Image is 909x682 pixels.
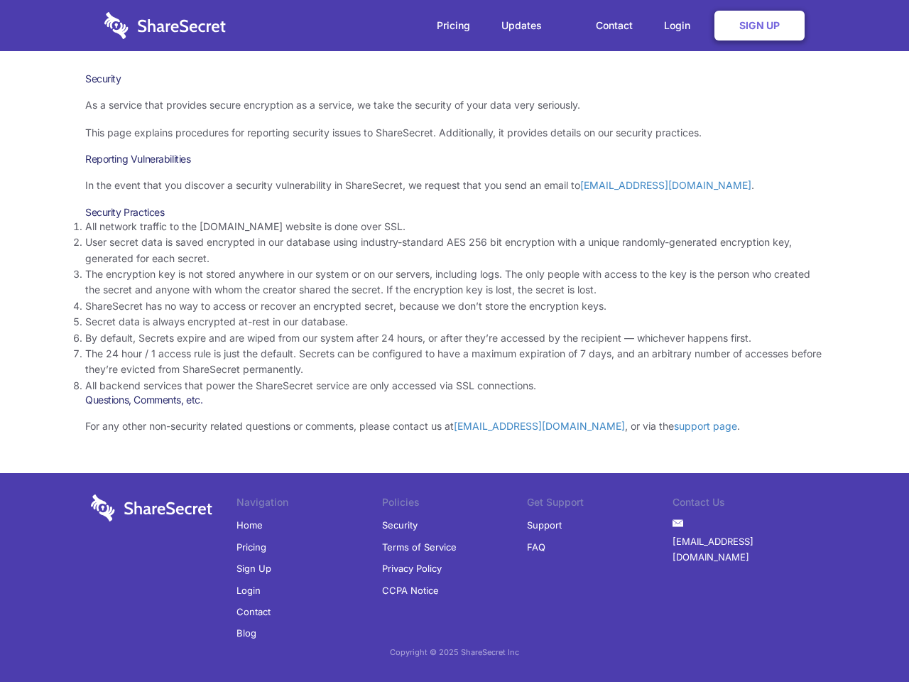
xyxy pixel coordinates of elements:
[85,394,824,406] h3: Questions, Comments, etc.
[527,514,562,536] a: Support
[236,558,271,579] a: Sign Up
[714,11,805,40] a: Sign Up
[85,125,824,141] p: This page explains procedures for reporting security issues to ShareSecret. Additionally, it prov...
[85,418,824,434] p: For any other non-security related questions or comments, please contact us at , or via the .
[85,298,824,314] li: ShareSecret has no way to access or recover an encrypted secret, because we don’t store the encry...
[85,178,824,193] p: In the event that you discover a security vulnerability in ShareSecret, we request that you send ...
[236,536,266,558] a: Pricing
[423,4,484,48] a: Pricing
[580,179,751,191] a: [EMAIL_ADDRESS][DOMAIN_NAME]
[382,494,528,514] li: Policies
[527,494,673,514] li: Get Support
[236,494,382,514] li: Navigation
[85,314,824,330] li: Secret data is always encrypted at-rest in our database.
[650,4,712,48] a: Login
[236,514,263,536] a: Home
[91,494,212,521] img: logo-wordmark-white-trans-d4663122ce5f474addd5e946df7df03e33cb6a1c49d2221995e7729f52c070b2.svg
[454,420,625,432] a: [EMAIL_ADDRESS][DOMAIN_NAME]
[85,378,824,394] li: All backend services that power the ShareSecret service are only accessed via SSL connections.
[236,622,256,644] a: Blog
[382,536,457,558] a: Terms of Service
[236,601,271,622] a: Contact
[85,346,824,378] li: The 24 hour / 1 access rule is just the default. Secrets can be configured to have a maximum expi...
[382,514,418,536] a: Security
[85,266,824,298] li: The encryption key is not stored anywhere in our system or on our servers, including logs. The on...
[85,153,824,166] h3: Reporting Vulnerabilities
[236,580,261,601] a: Login
[85,234,824,266] li: User secret data is saved encrypted in our database using industry-standard AES 256 bit encryptio...
[85,97,824,113] p: As a service that provides secure encryption as a service, we take the security of your data very...
[674,420,737,432] a: support page
[85,72,824,85] h1: Security
[85,219,824,234] li: All network traffic to the [DOMAIN_NAME] website is done over SSL.
[85,330,824,346] li: By default, Secrets expire and are wiped from our system after 24 hours, or after they’re accesse...
[85,206,824,219] h3: Security Practices
[382,580,439,601] a: CCPA Notice
[382,558,442,579] a: Privacy Policy
[673,531,818,568] a: [EMAIL_ADDRESS][DOMAIN_NAME]
[673,494,818,514] li: Contact Us
[104,12,226,39] img: logo-wordmark-white-trans-d4663122ce5f474addd5e946df7df03e33cb6a1c49d2221995e7729f52c070b2.svg
[582,4,647,48] a: Contact
[527,536,545,558] a: FAQ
